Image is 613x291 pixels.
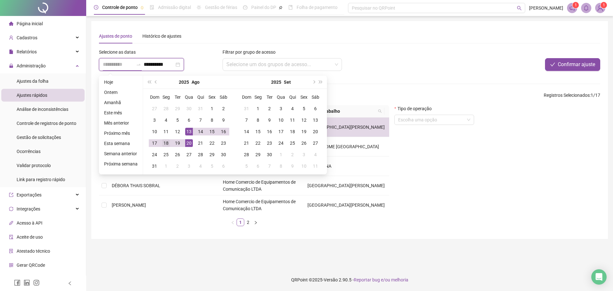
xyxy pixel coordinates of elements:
label: Filtrar por grupo de acesso [223,49,280,56]
td: 2025-08-11 [160,126,172,137]
label: Tipo de operação [394,105,435,112]
td: 2025-08-20 [183,137,195,149]
th: Ter [172,91,183,103]
div: 2 [220,105,227,112]
button: year panel [271,76,281,88]
td: 2025-10-05 [241,160,252,172]
span: book [288,5,293,10]
td: 2025-09-18 [287,126,298,137]
div: 30 [266,151,273,158]
td: 2025-08-17 [149,137,160,149]
span: Controle de ponto [102,5,138,10]
div: 4 [197,162,204,170]
div: 11 [289,116,296,124]
td: 2025-09-10 [275,114,287,126]
td: 2025-09-20 [310,126,321,137]
td: 2025-09-22 [252,137,264,149]
td: 2025-09-14 [241,126,252,137]
td: 2025-07-27 [149,103,160,114]
span: to [136,62,141,67]
td: 2025-09-02 [172,160,183,172]
span: Gestão de solicitações [17,135,61,140]
span: lock [9,64,13,68]
div: 11 [162,128,170,135]
td: 2025-08-15 [206,126,218,137]
li: 2 [244,218,252,226]
span: Integrações [17,206,40,211]
td: 2025-09-23 [264,137,275,149]
td: 2025-08-29 [206,149,218,160]
div: 30 [220,151,227,158]
td: 2025-10-11 [310,160,321,172]
span: export [9,193,13,197]
th: Ter [264,91,275,103]
td: 2025-09-05 [206,160,218,172]
button: year panel [179,76,189,88]
td: 2025-09-17 [275,126,287,137]
td: 2025-08-07 [195,114,206,126]
td: 2025-08-12 [172,126,183,137]
td: 2025-08-30 [218,149,229,160]
span: Relatórios [17,49,37,54]
div: 10 [151,128,158,135]
div: 16 [220,128,227,135]
div: 29 [208,151,216,158]
div: 26 [174,151,181,158]
button: Confirmar ajuste [545,58,600,71]
button: super-prev-year [146,76,153,88]
div: 31 [243,105,250,112]
div: 9 [220,116,227,124]
span: solution [9,249,13,253]
span: Aceite de uso [17,234,43,240]
span: swap-right [136,62,141,67]
td: 2025-08-01 [206,103,218,114]
div: 27 [151,105,158,112]
td: 2025-08-21 [195,137,206,149]
td: 2025-08-14 [195,126,206,137]
div: 25 [289,139,296,147]
th: Sáb [310,91,321,103]
td: 2025-10-01 [275,149,287,160]
div: 6 [220,162,227,170]
div: 13 [185,128,193,135]
sup: 1 [572,2,579,8]
span: left [68,281,72,286]
div: 10 [300,162,308,170]
button: right [252,218,260,226]
span: left [231,221,235,225]
span: Exportações [17,192,42,197]
div: 3 [185,162,193,170]
button: month panel [192,76,200,88]
span: : 1 / 17 [544,92,600,102]
div: 17 [151,139,158,147]
span: file-done [150,5,154,10]
img: 40352 [595,3,605,13]
td: 2025-09-03 [183,160,195,172]
td: 2025-09-12 [298,114,310,126]
div: 11 [312,162,319,170]
span: search [377,106,383,116]
td: 2025-07-30 [183,103,195,114]
span: DÉBORA THAIS SOBRAL [112,183,160,188]
th: Qui [195,91,206,103]
div: 19 [174,139,181,147]
div: 14 [243,128,250,135]
td: 2025-09-06 [218,160,229,172]
td: 2025-09-27 [310,137,321,149]
td: 2025-09-04 [287,103,298,114]
div: 8 [208,116,216,124]
span: Acesso à API [17,220,42,226]
span: sun [197,5,201,10]
div: 5 [208,162,216,170]
div: 7 [197,116,204,124]
div: 17 [277,128,285,135]
td: 2025-08-02 [218,103,229,114]
td: 2025-08-03 [149,114,160,126]
div: 22 [254,139,262,147]
li: Semana anterior [102,150,140,157]
div: 20 [185,139,193,147]
span: 1 [575,3,577,7]
li: Próxima semana [102,160,140,168]
td: 2025-08-16 [218,126,229,137]
th: Sáb [218,91,229,103]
